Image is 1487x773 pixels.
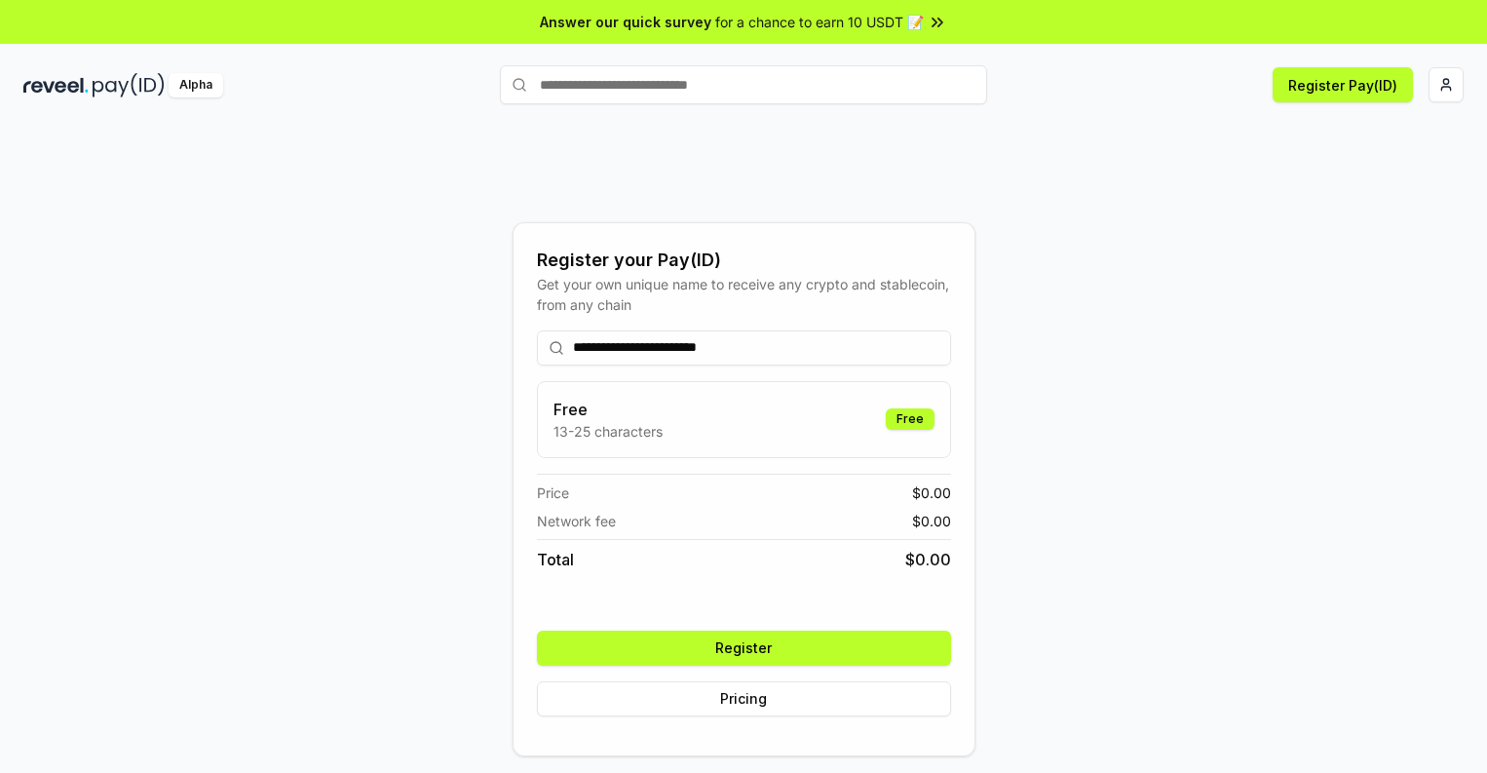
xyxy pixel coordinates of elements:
[93,73,165,97] img: pay_id
[537,483,569,503] span: Price
[553,421,663,442] p: 13-25 characters
[537,681,951,716] button: Pricing
[553,398,663,421] h3: Free
[540,12,711,32] span: Answer our quick survey
[169,73,223,97] div: Alpha
[537,631,951,666] button: Register
[537,274,951,315] div: Get your own unique name to receive any crypto and stablecoin, from any chain
[537,548,574,571] span: Total
[1273,67,1413,102] button: Register Pay(ID)
[912,511,951,531] span: $ 0.00
[23,73,89,97] img: reveel_dark
[886,408,934,430] div: Free
[537,511,616,531] span: Network fee
[905,548,951,571] span: $ 0.00
[715,12,924,32] span: for a chance to earn 10 USDT 📝
[912,483,951,503] span: $ 0.00
[537,247,951,274] div: Register your Pay(ID)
